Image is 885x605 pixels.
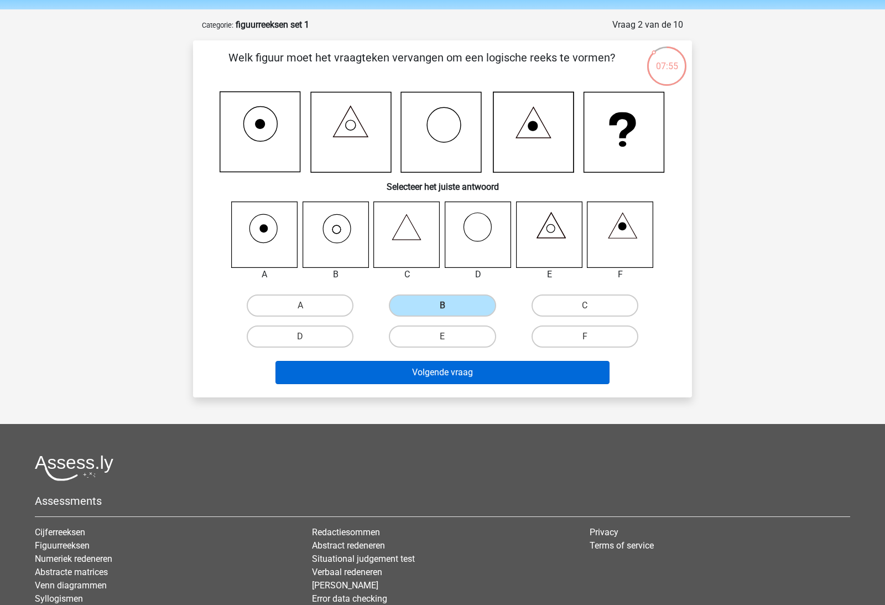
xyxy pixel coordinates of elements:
div: E [508,268,591,281]
label: F [532,325,638,348]
h5: Assessments [35,494,850,508]
small: Categorie: [202,21,233,29]
a: Privacy [590,527,618,537]
label: A [247,294,353,317]
a: Abstracte matrices [35,567,108,577]
a: Redactiesommen [312,527,380,537]
a: Verbaal redeneren [312,567,382,577]
a: Syllogismen [35,593,83,604]
div: F [579,268,662,281]
a: Cijferreeksen [35,527,85,537]
div: A [223,268,306,281]
div: D [436,268,520,281]
img: Assessly logo [35,455,113,481]
div: B [294,268,378,281]
strong: figuurreeksen set 1 [236,19,309,30]
button: Volgende vraag [275,361,610,384]
a: Abstract redeneren [312,540,385,551]
a: Numeriek redeneren [35,554,112,564]
label: D [247,325,353,348]
a: Venn diagrammen [35,580,107,591]
a: Figuurreeksen [35,540,90,551]
label: B [389,294,496,317]
p: Welk figuur moet het vraagteken vervangen om een logische reeks te vormen? [211,49,633,82]
a: Terms of service [590,540,654,551]
h6: Selecteer het juiste antwoord [211,173,674,192]
label: C [532,294,638,317]
a: Situational judgement test [312,554,415,564]
a: [PERSON_NAME] [312,580,378,591]
div: Vraag 2 van de 10 [612,18,683,32]
a: Error data checking [312,593,387,604]
div: 07:55 [646,45,688,73]
div: C [365,268,449,281]
label: E [389,325,496,348]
